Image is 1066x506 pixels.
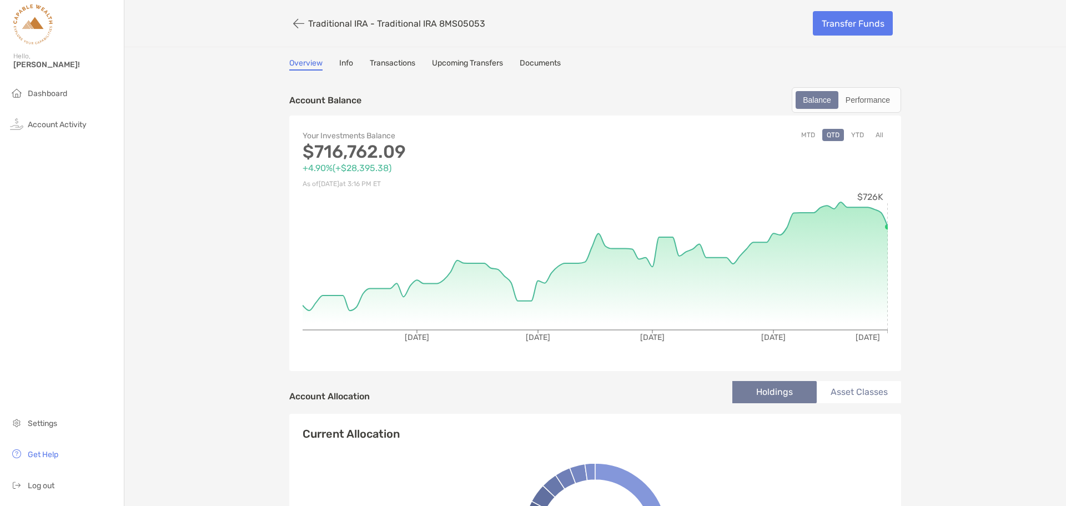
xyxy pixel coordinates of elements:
div: Performance [839,92,896,108]
li: Holdings [732,381,817,403]
tspan: [DATE] [640,333,665,342]
a: Upcoming Transfers [432,58,503,71]
a: Transactions [370,58,415,71]
span: Log out [28,481,54,490]
div: segmented control [792,87,901,113]
h4: Current Allocation [303,427,400,440]
tspan: [DATE] [526,333,550,342]
img: get-help icon [10,447,23,460]
img: activity icon [10,117,23,131]
h4: Account Allocation [289,391,370,402]
span: Dashboard [28,89,67,98]
p: As of [DATE] at 3:16 PM ET [303,177,595,191]
img: logout icon [10,478,23,492]
button: All [871,129,888,141]
span: Get Help [28,450,58,459]
button: YTD [847,129,868,141]
img: Zoe Logo [13,4,53,44]
div: Balance [797,92,837,108]
p: Account Balance [289,93,361,107]
p: Traditional IRA - Traditional IRA 8MS05053 [308,18,485,29]
img: settings icon [10,416,23,429]
span: Settings [28,419,57,428]
tspan: [DATE] [856,333,880,342]
button: MTD [797,129,819,141]
span: [PERSON_NAME]! [13,60,117,69]
a: Transfer Funds [813,11,893,36]
button: QTD [822,129,844,141]
a: Documents [520,58,561,71]
span: Account Activity [28,120,87,129]
tspan: $726K [857,192,883,202]
p: Your Investments Balance [303,129,595,143]
p: +4.90% ( +$28,395.38 ) [303,161,595,175]
tspan: [DATE] [761,333,786,342]
tspan: [DATE] [405,333,429,342]
a: Overview [289,58,323,71]
a: Info [339,58,353,71]
li: Asset Classes [817,381,901,403]
img: household icon [10,86,23,99]
p: $716,762.09 [303,145,595,159]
